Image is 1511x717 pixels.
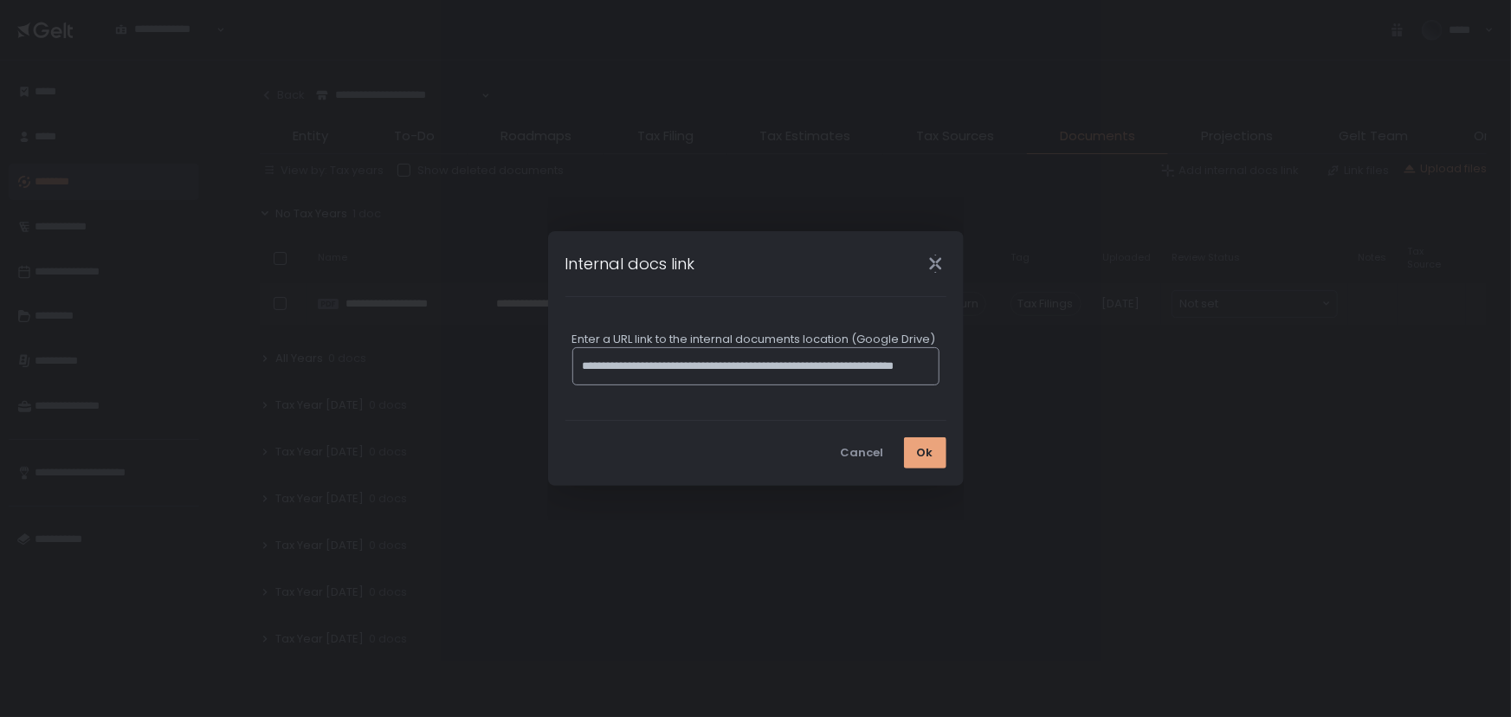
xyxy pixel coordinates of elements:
[904,437,946,468] button: Ok
[841,445,884,461] div: Cancel
[565,252,695,275] h1: Internal docs link
[572,332,940,347] div: Enter a URL link to the internal documents location (Google Drive)
[917,445,933,461] div: Ok
[908,254,964,274] div: Close
[828,437,897,468] button: Cancel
